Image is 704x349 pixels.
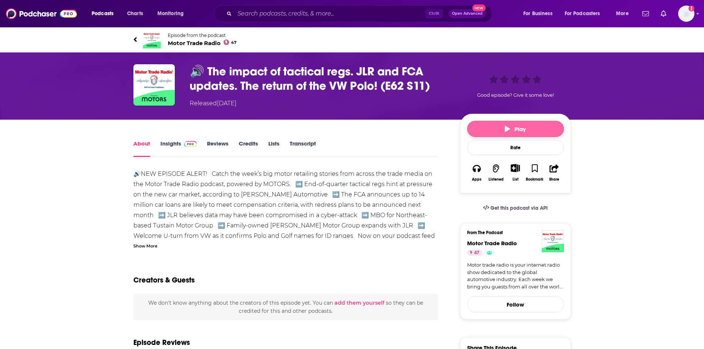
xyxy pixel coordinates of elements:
[143,31,161,48] img: Motor Trade Radio
[486,159,506,186] button: Listened
[513,177,518,182] div: List
[127,8,143,19] span: Charts
[525,159,544,186] button: Bookmark
[490,205,548,211] span: Get this podcast via API
[560,8,611,20] button: open menu
[207,140,228,157] a: Reviews
[523,8,552,19] span: For Business
[122,8,147,20] a: Charts
[157,8,184,19] span: Monitoring
[449,9,486,18] button: Open AdvancedNew
[489,177,504,182] div: Listened
[425,9,443,18] span: Ctrl K
[235,8,425,20] input: Search podcasts, credits, & more...
[678,6,694,22] span: Logged in as james.parsons
[688,6,694,11] svg: Add a profile image
[658,7,669,20] a: Show notifications dropdown
[239,140,258,157] a: Credits
[472,177,482,182] div: Apps
[467,121,564,137] button: Play
[678,6,694,22] button: Show profile menu
[290,140,316,157] a: Transcript
[508,164,523,172] button: Show More Button
[467,230,558,235] h3: From The Podcast
[678,6,694,22] img: User Profile
[133,64,175,106] img: 🔊 The impact of tactical regs. JLR and FCA updates. The return of the VW Polo! (E62 S11)
[477,199,554,217] a: Get this podcast via API
[133,338,190,347] h3: Episode Reviews
[544,159,564,186] button: Share
[611,8,638,20] button: open menu
[467,250,482,256] a: 47
[616,8,629,19] span: More
[505,126,526,133] span: Play
[474,249,479,257] span: 47
[452,12,483,16] span: Open Advanced
[565,8,600,19] span: For Podcasters
[334,300,384,306] button: add them yourself
[231,41,237,44] span: 47
[160,140,197,157] a: InsightsPodchaser Pro
[133,140,150,157] a: About
[268,140,279,157] a: Lists
[190,99,237,108] div: Released [DATE]
[86,8,123,20] button: open menu
[518,8,562,20] button: open menu
[92,8,113,19] span: Podcasts
[549,177,559,182] div: Share
[542,230,564,252] img: Motor Trade Radio
[190,64,448,93] h1: 🔊 The impact of tactical regs. JLR and FCA updates. The return of the VW Polo! (E62 S11)
[221,5,499,22] div: Search podcasts, credits, & more...
[526,177,543,182] div: Bookmark
[467,140,564,155] div: Rate
[506,159,525,186] div: Show More ButtonList
[184,141,197,147] img: Podchaser Pro
[133,31,352,48] a: Motor Trade RadioEpisode from the podcastMotor Trade Radio47
[168,32,237,38] span: Episode from the podcast
[133,276,195,285] h2: Creators & Guests
[467,261,564,290] a: Motor trade radio is your internet radio show dedicated to the global automotive industry. Each w...
[467,296,564,312] button: Follow
[148,300,423,314] span: We don't know anything about the creators of this episode yet . You can so they can be credited f...
[467,240,517,247] a: Motor Trade Radio
[152,8,193,20] button: open menu
[6,7,77,21] img: Podchaser - Follow, Share and Rate Podcasts
[467,159,486,186] button: Apps
[133,169,438,252] div: 🔊NEW EPISODE ALERT! Catch the week’s big motor retailing stories from across the trade media on t...
[477,92,554,98] span: Good episode? Give it some love!
[168,40,237,47] span: Motor Trade Radio
[472,4,486,11] span: New
[639,7,652,20] a: Show notifications dropdown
